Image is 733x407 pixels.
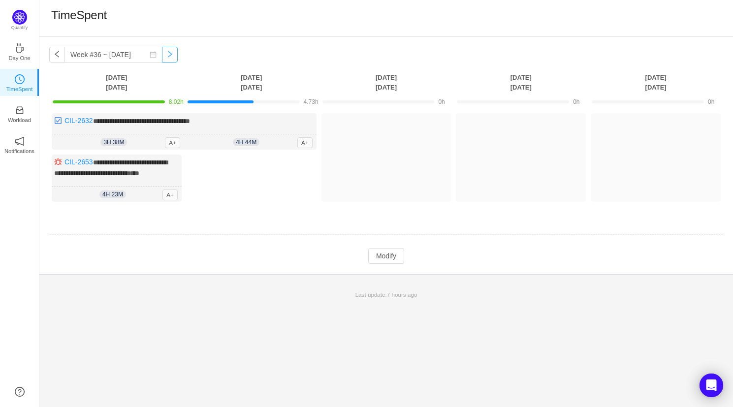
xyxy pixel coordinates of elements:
[6,85,33,94] p: TimeSpent
[15,43,25,53] i: icon: coffee
[708,98,714,105] span: 0h
[100,138,127,146] span: 3h 38m
[165,137,180,148] span: A+
[51,8,107,23] h1: TimeSpent
[453,72,588,93] th: [DATE] [DATE]
[64,47,162,63] input: Select a week
[15,387,25,397] a: icon: question-circle
[64,158,93,166] a: CIL-2653
[368,248,404,264] button: Modify
[54,117,62,125] img: 10318
[12,10,27,25] img: Quantify
[15,46,25,56] a: icon: coffeeDay One
[319,72,454,93] th: [DATE] [DATE]
[297,137,313,148] span: A+
[233,138,259,146] span: 4h 44m
[54,158,62,166] img: 10303
[8,54,30,63] p: Day One
[150,51,157,58] i: icon: calendar
[438,98,445,105] span: 0h
[99,190,126,198] span: 4h 23m
[573,98,579,105] span: 0h
[304,98,319,105] span: 4.73h
[15,77,25,87] a: icon: clock-circleTimeSpent
[15,139,25,149] a: icon: notificationNotifications
[169,98,184,105] span: 8.02h
[162,189,178,200] span: A+
[15,105,25,115] i: icon: inbox
[49,72,184,93] th: [DATE] [DATE]
[64,117,93,125] a: CIL-2632
[15,136,25,146] i: icon: notification
[49,47,65,63] button: icon: left
[11,25,28,31] p: Quantify
[588,72,723,93] th: [DATE] [DATE]
[387,291,417,298] span: 7 hours ago
[162,47,178,63] button: icon: right
[15,108,25,118] a: icon: inboxWorkload
[184,72,319,93] th: [DATE] [DATE]
[700,374,723,397] div: Open Intercom Messenger
[4,147,34,156] p: Notifications
[15,74,25,84] i: icon: clock-circle
[355,291,417,298] span: Last update:
[8,116,31,125] p: Workload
